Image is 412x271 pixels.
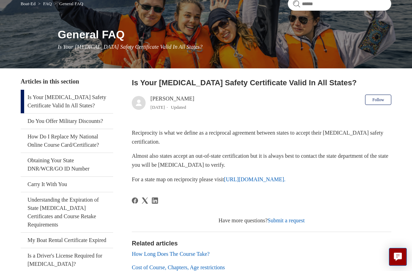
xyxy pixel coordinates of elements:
a: Carry It With You [21,177,114,192]
li: General FAQ [53,1,83,6]
li: Boat-Ed [21,1,37,6]
a: X Corp [142,197,148,204]
button: Follow Article [365,95,391,105]
a: Do You Offer Military Discounts? [21,114,114,129]
span: Articles in this section [21,78,79,85]
span: Is Your [MEDICAL_DATA] Safety Certificate Valid In All States? [58,44,203,50]
svg: Share this page on Facebook [132,197,138,204]
a: Cost of Course, Chapters, Age restrictions [132,264,225,270]
time: 03/01/2024, 16:48 [150,105,165,110]
a: Facebook [132,197,138,204]
p: For a state map on reciprocity please visit [132,175,391,184]
a: [URL][DOMAIN_NAME]. [224,176,285,182]
svg: Share this page on LinkedIn [152,197,158,204]
div: Have more questions? [132,216,391,225]
a: Understanding the Expiration of State [MEDICAL_DATA] Certificates and Course Retake Requirements [21,192,114,232]
p: Almost also states accept an out-of-state certification but it is always best to contact the stat... [132,152,391,169]
a: Is Your [MEDICAL_DATA] Safety Certificate Valid In All States? [21,90,114,113]
a: How Do I Replace My National Online Course Card/Certificate? [21,129,114,153]
h2: Is Your Boating Safety Certificate Valid In All States? [132,77,391,88]
a: Obtaining Your State DNR/WCR/GO ID Number [21,153,114,176]
li: FAQ [37,1,53,6]
a: FAQ [43,1,52,6]
a: LinkedIn [152,197,158,204]
a: My Boat Rental Certificate Expired [21,233,114,248]
p: Reciprocity is what we define as a reciprocal agreement between states to accept their [MEDICAL_D... [132,128,391,146]
div: [PERSON_NAME] [150,95,194,111]
a: General FAQ [59,1,83,6]
h1: General FAQ [58,26,391,43]
a: Submit a request [267,217,305,223]
button: Live chat [389,248,407,266]
li: Updated [171,105,186,110]
svg: Share this page on X Corp [142,197,148,204]
a: How Long Does The Course Take? [132,251,209,257]
h2: Related articles [132,239,391,248]
a: Boat-Ed [21,1,36,6]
